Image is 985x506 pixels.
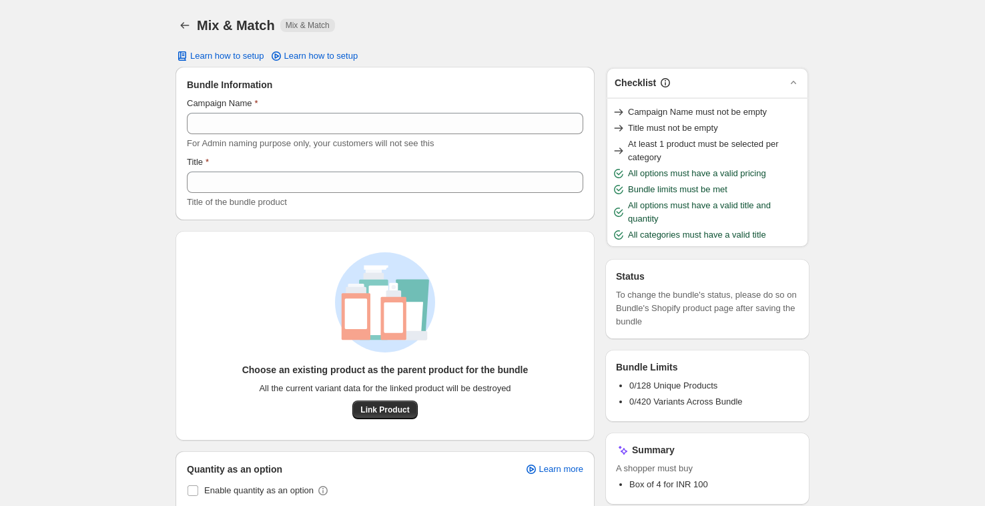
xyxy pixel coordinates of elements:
span: All the current variant data for the linked product will be destroyed [259,382,511,395]
span: Link Product [360,405,409,415]
span: All options must have a valid pricing [628,167,766,180]
span: All categories must have a valid title [628,228,766,242]
span: Enable quantity as an option [204,485,314,495]
span: Quantity as an option [187,463,282,476]
button: Back [176,16,194,35]
h3: Summary [632,443,675,457]
span: Learn more [539,464,583,475]
span: Title must not be empty [628,121,718,135]
span: 0/420 Variants Across Bundle [629,397,743,407]
h3: Bundle Limits [616,360,678,374]
span: All options must have a valid title and quantity [628,199,803,226]
span: Bundle limits must be met [628,183,727,196]
label: Title [187,156,209,169]
span: To change the bundle's status, please do so on Bundle's Shopify product page after saving the bundle [616,288,799,328]
button: Learn how to setup [168,47,272,65]
li: Box of 4 for INR 100 [629,478,799,491]
a: Learn how to setup [262,47,366,65]
button: Link Product [352,401,417,419]
h1: Mix & Match [197,17,275,33]
span: A shopper must buy [616,462,799,475]
span: For Admin naming purpose only, your customers will not see this [187,138,434,148]
label: Campaign Name [187,97,258,110]
span: At least 1 product must be selected per category [628,138,803,164]
span: 0/128 Unique Products [629,381,717,391]
span: Bundle Information [187,78,272,91]
span: Mix & Match [286,20,330,31]
span: Learn how to setup [284,51,358,61]
a: Learn more [517,460,591,479]
span: Title of the bundle product [187,197,287,207]
span: Campaign Name must not be empty [628,105,767,119]
span: Learn how to setup [190,51,264,61]
h3: Checklist [615,76,656,89]
h3: Choose an existing product as the parent product for the bundle [242,363,529,376]
h3: Status [616,270,645,283]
